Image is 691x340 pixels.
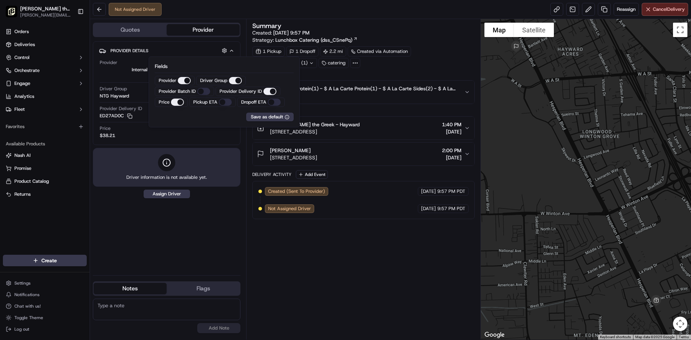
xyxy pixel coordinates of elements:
span: [DATE] [442,154,461,161]
img: 1736555255976-a54dd68f-1ca7-489b-9aae-adbdc363a1c4 [7,69,20,82]
div: 2.2 mi [320,46,346,56]
div: catering [319,58,349,68]
span: Internal Provider - ([PERSON_NAME] the Greek ([PERSON_NAME])) [100,67,234,80]
button: Toggle Theme [3,313,87,323]
h3: Summary [252,23,281,29]
span: Create [41,257,57,264]
div: Start new chat [24,69,118,76]
button: Control [3,52,87,63]
input: Got a question? Start typing here... [19,46,130,54]
span: Fleet [14,106,25,113]
p: Fields [155,63,294,70]
span: Nash AI [14,152,31,159]
button: Quotes [94,24,167,36]
p: Welcome 👋 [7,29,131,40]
span: 9:57 PM PDT [437,188,465,195]
span: Notifications [14,292,40,298]
a: Lunchbox Catering (dss_CSnePq) [275,36,358,44]
button: Fleet [3,104,87,115]
span: Orchestrate [14,67,40,74]
span: Analytics [14,93,34,100]
a: Nash AI [6,152,84,159]
span: 2:00 PM [442,147,461,154]
button: Flags [167,283,240,294]
img: Nick the Greek (Hayward) [6,6,17,17]
span: Cancel Delivery [653,6,685,13]
button: Start new chat [122,71,131,80]
span: Chat with us! [14,303,41,309]
button: Nash AI [3,150,87,161]
label: Provider Batch ID [159,88,196,95]
button: CancelDelivery [642,3,688,16]
span: Price [100,125,110,132]
a: Terms (opens in new tab) [679,335,689,339]
button: [PERSON_NAME][STREET_ADDRESS]2:00 PM[DATE] [253,142,474,166]
span: Driver Group [100,86,127,92]
span: [STREET_ADDRESS] [270,154,317,161]
a: Open this area in Google Maps (opens a new window) [483,330,506,340]
label: Provider [159,77,176,84]
span: NTG Hayward [100,93,129,99]
span: API Documentation [68,104,116,112]
a: Analytics [3,91,87,102]
button: Chat with us! [3,301,87,311]
button: Save as default [251,114,289,120]
span: Provider Delivery ID [100,105,142,112]
button: Promise [3,163,87,174]
button: Nick the Greek (Hayward)[PERSON_NAME] the Greek ([PERSON_NAME])[PERSON_NAME][EMAIL_ADDRESS][PERSO... [3,3,74,20]
label: Price [159,99,170,105]
span: [DATE] 9:57 PM [273,30,310,36]
div: Location Details [252,108,474,114]
span: Engage [14,80,30,87]
button: Notifications [3,290,87,300]
button: Toggle fullscreen view [673,23,687,37]
a: Returns [6,191,84,198]
a: Promise [6,165,84,172]
label: Driver Group [200,77,227,84]
span: Not Assigned Driver [268,205,311,212]
button: [PERSON_NAME] the Greek ([PERSON_NAME]) [20,5,72,12]
span: Lunchbox Catering (dss_CSnePq) [275,36,352,44]
img: Google [483,330,506,340]
span: [DATE] [421,205,436,212]
button: Assign Driver [144,190,190,198]
a: 📗Knowledge Base [4,101,58,114]
span: Pylon [72,122,87,127]
button: Returns [3,189,87,200]
span: [PERSON_NAME] the Greek - Hayward [270,121,360,128]
span: Map data ©2025 Google [635,335,674,339]
span: Provider [100,59,117,66]
div: Package Details [252,72,474,78]
button: Provider Details [99,45,234,56]
span: 9:57 PM PDT [437,205,465,212]
span: Returns [14,191,31,198]
button: Create [3,255,87,266]
button: Keyboard shortcuts [600,335,631,340]
button: Show street map [484,23,514,37]
button: Map camera controls [673,317,687,331]
button: [PERSON_NAME] the Greek - Hayward[STREET_ADDRESS]1:40 PM[DATE] [253,117,474,140]
img: Nash [7,7,22,22]
div: 1 Pickup [252,46,285,56]
span: Log out [14,326,29,332]
a: Created via Automation [348,46,411,56]
span: Orders [14,28,29,35]
button: Product Catalog [3,176,87,187]
div: Favorites [3,121,87,132]
span: Deliveries [14,41,35,48]
a: Powered byPylon [51,122,87,127]
button: Orchestrate [3,65,87,76]
button: Reassign [614,3,639,16]
span: [DATE] [442,128,461,135]
span: Provider Details [110,48,148,54]
span: $955.30 [270,92,458,99]
span: Driver information is not available yet. [126,174,207,181]
span: A La Carte Protein(1) - $ A La Carte Protein(1) - $ A La Carte Sides(2) - $ A La Carte Salad(1) -... [270,85,458,92]
button: Notes [94,283,167,294]
span: Control [14,54,30,61]
span: Knowledge Base [14,104,55,112]
span: [PERSON_NAME][EMAIL_ADDRESS][PERSON_NAME][DOMAIN_NAME] [20,12,72,18]
a: Product Catalog [6,178,84,185]
div: Delivery Activity [252,172,292,177]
